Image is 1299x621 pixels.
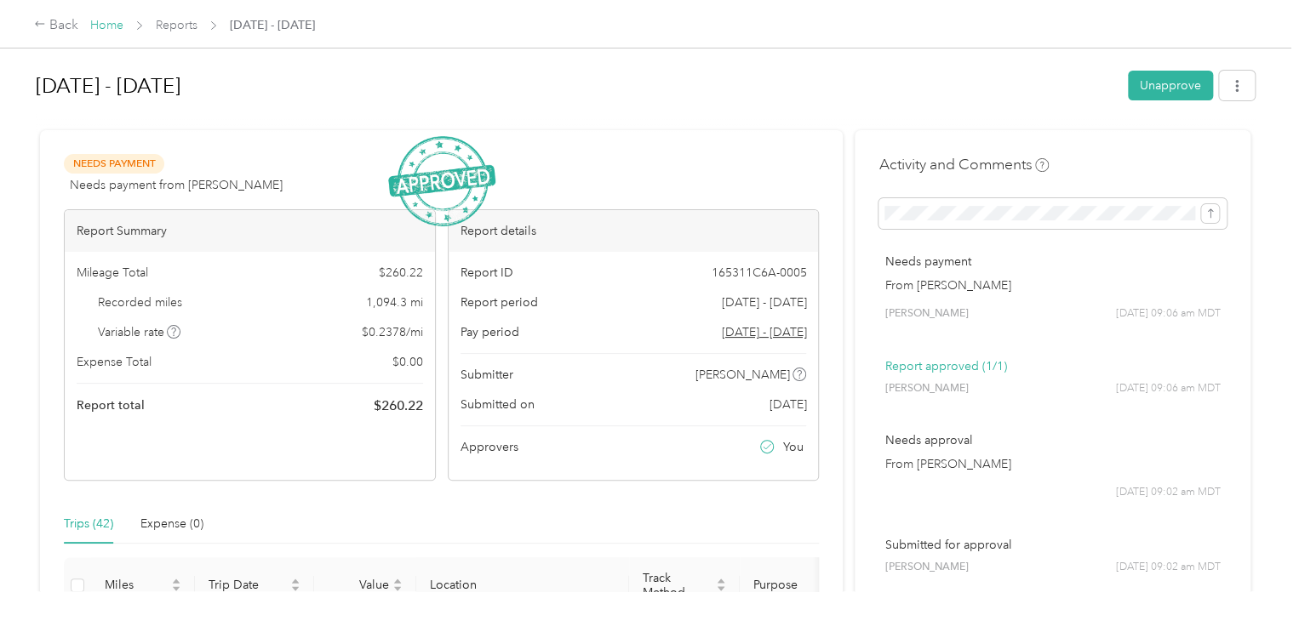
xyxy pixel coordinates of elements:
span: Approvers [461,438,518,456]
th: Track Method [629,557,740,614]
span: [DATE] 09:06 am MDT [1116,381,1221,396]
p: Needs payment [884,253,1221,271]
th: Purpose [740,557,867,614]
span: [PERSON_NAME] [884,381,968,396]
p: From [PERSON_NAME] [884,276,1221,294]
span: [PERSON_NAME] [695,366,790,384]
span: Submitter [461,366,513,384]
p: Needs approval [884,431,1221,449]
span: $ 0.00 [392,353,423,371]
span: Pay period [461,323,519,341]
th: Location [416,557,629,614]
span: caret-up [290,576,300,586]
div: Back [34,15,78,36]
button: Unapprove [1128,71,1213,100]
div: Expense (0) [140,515,203,533]
span: $ 260.22 [374,396,423,416]
div: Report details [449,210,819,252]
span: [DATE] - [DATE] [721,293,806,311]
span: [PERSON_NAME] [884,560,968,575]
span: Submitted on [461,396,535,413]
div: Report Summary [65,210,435,252]
span: Expense Total [77,353,152,371]
span: Trip Date [209,578,287,592]
span: 165311C6A-0005 [711,264,806,282]
p: Submitted for approval [884,536,1221,554]
span: Needs Payment [64,154,164,174]
span: [DATE] - [DATE] [230,16,315,34]
p: Report approved (1/1) [884,357,1221,375]
h1: Aug 1 - 31, 2025 [36,66,1116,106]
span: caret-up [716,576,726,586]
a: Reports [156,18,197,32]
span: Recorded miles [98,293,182,311]
span: caret-down [290,584,300,594]
iframe: Everlance-gr Chat Button Frame [1204,526,1299,621]
span: Variable rate [98,323,181,341]
th: Value [314,557,416,614]
span: $ 260.22 [379,264,423,282]
div: Trips (42) [64,515,113,533]
h4: Activity and Comments [878,154,1049,175]
span: $ 0.2378 / mi [362,323,423,341]
span: caret-down [171,584,181,594]
span: 1,094.3 mi [366,293,423,311]
a: Home [90,18,123,32]
span: Report ID [461,264,513,282]
span: [DATE] 09:06 am MDT [1116,306,1221,322]
th: Trip Date [195,557,314,614]
span: Report period [461,293,538,311]
span: Track Method [643,571,712,600]
span: caret-down [716,584,726,594]
span: You [783,438,804,456]
span: Mileage Total [77,264,148,282]
img: ApprovedStamp [388,136,495,227]
span: Needs payment from [PERSON_NAME] [70,176,283,194]
span: Purpose [753,578,840,592]
span: caret-up [392,576,403,586]
span: [DATE] 09:02 am MDT [1116,560,1221,575]
span: [DATE] 09:02 am MDT [1116,485,1221,500]
span: [PERSON_NAME] [884,306,968,322]
span: caret-down [392,584,403,594]
th: Miles [91,557,195,614]
span: Miles [105,578,168,592]
span: Report total [77,396,145,414]
span: Value [328,578,389,592]
span: [DATE] [769,396,806,413]
span: caret-up [171,576,181,586]
span: Go to pay period [721,323,806,341]
p: From [PERSON_NAME] [884,455,1221,473]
